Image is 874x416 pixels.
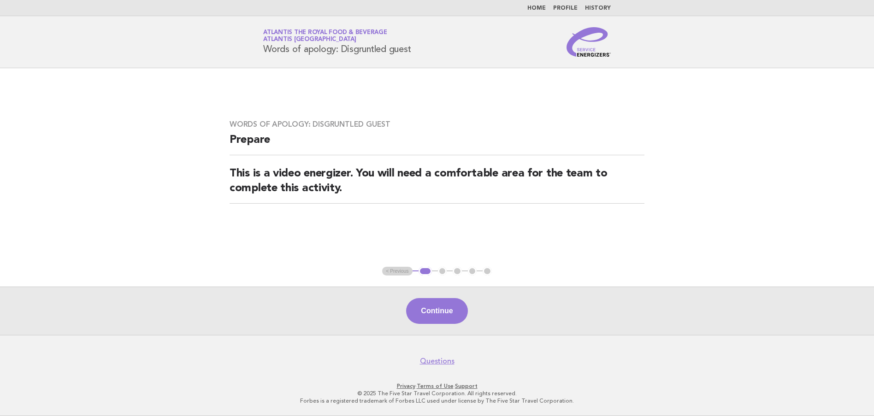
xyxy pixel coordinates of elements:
a: Atlantis the Royal Food & BeverageAtlantis [GEOGRAPHIC_DATA] [263,29,387,42]
a: Questions [420,357,455,366]
p: Forbes is a registered trademark of Forbes LLC used under license by The Five Star Travel Corpora... [155,397,719,404]
a: Privacy [397,383,415,389]
a: History [585,6,611,11]
a: Support [455,383,478,389]
h2: Prepare [230,133,644,155]
a: Home [527,6,546,11]
a: Profile [553,6,578,11]
button: Continue [406,298,467,324]
p: © 2025 The Five Star Travel Corporation. All rights reserved. [155,390,719,397]
h3: Words of apology: Disgruntled guest [230,120,644,129]
h2: This is a video energizer. You will need a comfortable area for the team to complete this activity. [230,166,644,204]
img: Service Energizers [567,27,611,57]
h1: Words of apology: Disgruntled guest [263,30,411,54]
a: Terms of Use [417,383,454,389]
span: Atlantis [GEOGRAPHIC_DATA] [263,37,356,43]
button: 1 [419,267,432,276]
p: · · [155,382,719,390]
